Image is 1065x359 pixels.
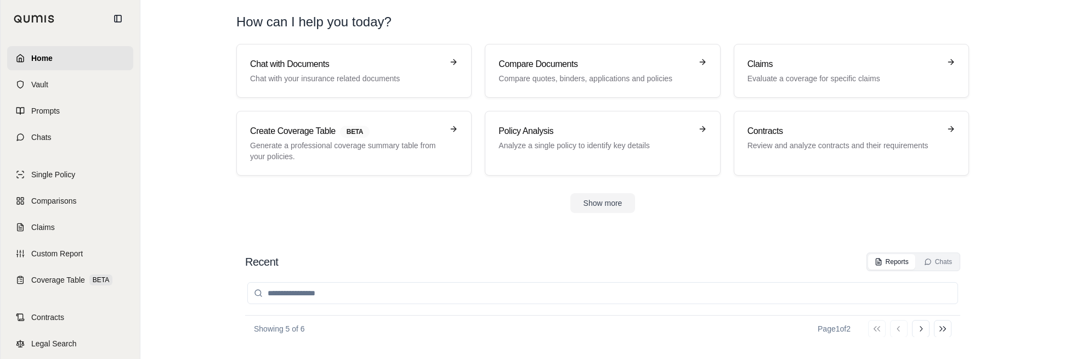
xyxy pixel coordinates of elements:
[31,274,85,285] span: Coverage Table
[109,10,127,27] button: Collapse sidebar
[250,125,443,138] h3: Create Coverage Table
[498,125,691,138] h3: Policy Analysis
[917,254,959,270] button: Chats
[31,338,77,349] span: Legal Search
[734,111,969,176] a: ContractsReview and analyze contracts and their requirements
[14,15,55,23] img: Qumis Logo
[7,125,133,149] a: Chats
[7,215,133,239] a: Claims
[250,58,443,71] h3: Chat with Documents
[31,105,60,116] span: Prompts
[31,53,53,64] span: Home
[747,140,940,151] p: Review and analyze contracts and their requirements
[31,79,48,90] span: Vault
[31,195,76,206] span: Comparisons
[868,254,915,270] button: Reports
[340,126,370,138] span: BETA
[236,13,392,31] h1: How can I help you today?
[31,132,52,143] span: Chats
[7,268,133,292] a: Coverage TableBETA
[31,312,64,323] span: Contracts
[498,140,691,151] p: Analyze a single policy to identify key details
[250,140,443,162] p: Generate a professional coverage summary table from your policies.
[7,305,133,329] a: Contracts
[498,58,691,71] h3: Compare Documents
[254,323,305,334] p: Showing 5 of 6
[818,323,851,334] div: Page 1 of 2
[7,99,133,123] a: Prompts
[89,274,112,285] span: BETA
[7,189,133,213] a: Comparisons
[7,332,133,356] a: Legal Search
[31,248,83,259] span: Custom Report
[250,73,443,84] p: Chat with your insurance related documents
[924,257,952,266] div: Chats
[7,72,133,97] a: Vault
[570,193,636,213] button: Show more
[734,44,969,98] a: ClaimsEvaluate a coverage for specific claims
[747,58,940,71] h3: Claims
[236,44,472,98] a: Chat with DocumentsChat with your insurance related documents
[236,111,472,176] a: Create Coverage TableBETAGenerate a professional coverage summary table from your policies.
[245,254,278,270] h2: Recent
[7,162,133,187] a: Single Policy
[7,46,133,70] a: Home
[747,73,940,84] p: Evaluate a coverage for specific claims
[498,73,691,84] p: Compare quotes, binders, applications and policies
[875,257,909,266] div: Reports
[485,44,720,98] a: Compare DocumentsCompare quotes, binders, applications and policies
[31,169,75,180] span: Single Policy
[747,125,940,138] h3: Contracts
[7,242,133,266] a: Custom Report
[31,222,55,233] span: Claims
[485,111,720,176] a: Policy AnalysisAnalyze a single policy to identify key details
